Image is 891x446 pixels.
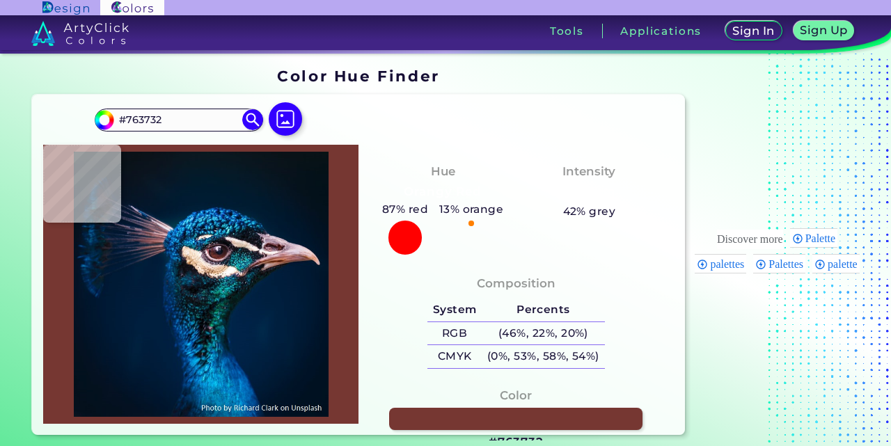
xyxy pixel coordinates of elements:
[42,1,89,15] img: ArtyClick Design logo
[695,254,746,273] div: palettes
[790,228,838,248] div: Palette
[710,258,748,270] span: palettes
[114,111,244,129] input: type color..
[812,254,860,273] div: palette
[717,230,783,249] div: These are topics related to the article that might interest you
[377,200,434,218] h5: 87% red
[427,298,482,321] h5: System
[477,273,555,294] h4: Composition
[620,26,702,36] h3: Applications
[31,21,129,46] img: logo_artyclick_colors_white.svg
[734,26,773,36] h5: Sign In
[805,232,840,244] span: Palette
[802,25,846,35] h5: Sign Up
[434,200,509,218] h5: 13% orange
[753,254,805,273] div: Palettes
[768,258,807,270] span: Palettes
[277,65,439,86] h1: Color Hue Finder
[398,184,487,200] h3: Orangy Red
[427,345,482,368] h5: CMYK
[482,322,604,345] h5: (46%, 22%, 20%)
[563,202,616,221] h5: 42% grey
[482,298,604,321] h5: Percents
[557,184,622,200] h3: Medium
[50,152,352,416] img: img_pavlin.jpg
[482,345,604,368] h5: (0%, 53%, 58%, 54%)
[427,322,482,345] h5: RGB
[796,22,851,40] a: Sign Up
[562,161,615,182] h4: Intensity
[269,102,302,136] img: icon picture
[431,161,455,182] h4: Hue
[727,22,780,40] a: Sign In
[500,385,532,406] h4: Color
[242,109,263,130] img: icon search
[828,258,862,270] span: palette
[550,26,584,36] h3: Tools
